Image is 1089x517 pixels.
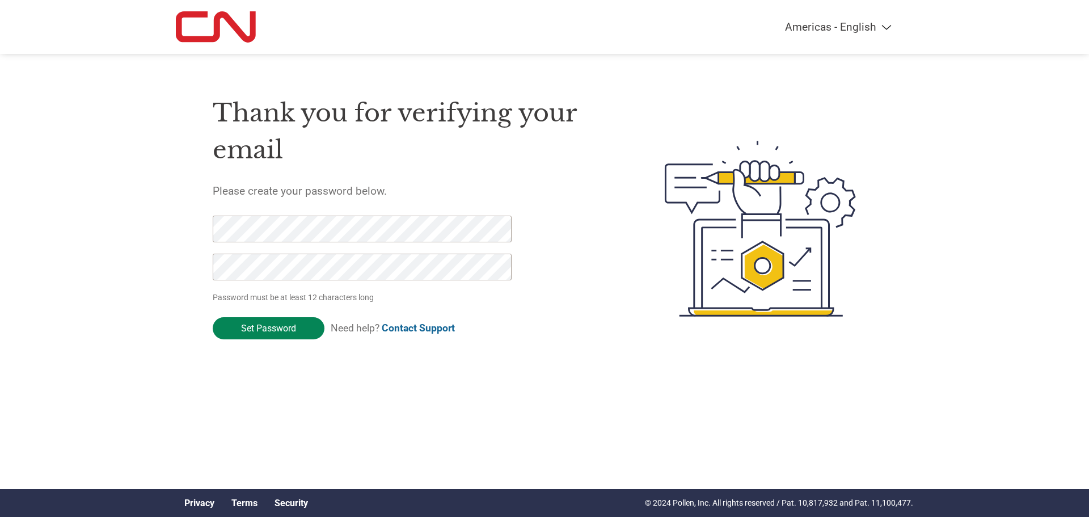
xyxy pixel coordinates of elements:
p: © 2024 Pollen, Inc. All rights reserved / Pat. 10,817,932 and Pat. 11,100,477. [645,497,913,509]
a: Terms [231,498,258,508]
h5: Please create your password below. [213,184,611,197]
img: CN [176,11,256,43]
p: Password must be at least 12 characters long [213,292,516,304]
input: Set Password [213,317,324,339]
a: Contact Support [382,322,455,334]
h1: Thank you for verifying your email [213,95,611,168]
a: Privacy [184,498,214,508]
span: Need help? [331,322,455,334]
a: Security [275,498,308,508]
img: create-password [644,78,877,379]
